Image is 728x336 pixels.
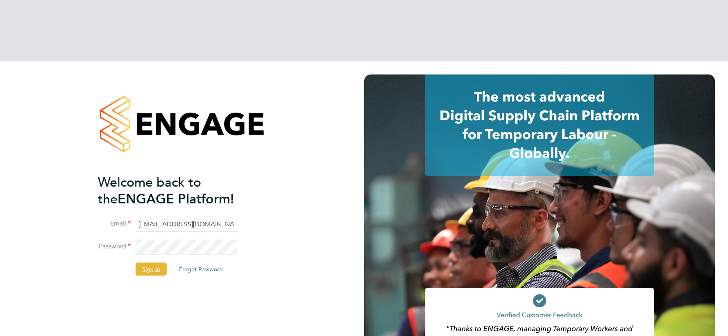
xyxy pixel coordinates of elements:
[136,217,237,232] input: Enter your work email...
[98,219,131,228] label: Email
[136,263,167,276] button: Sign In
[98,174,201,207] span: Welcome back to the
[98,174,258,207] h2: ENGAGE Platform!
[172,263,229,276] button: Forgot Password
[98,242,131,251] label: Password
